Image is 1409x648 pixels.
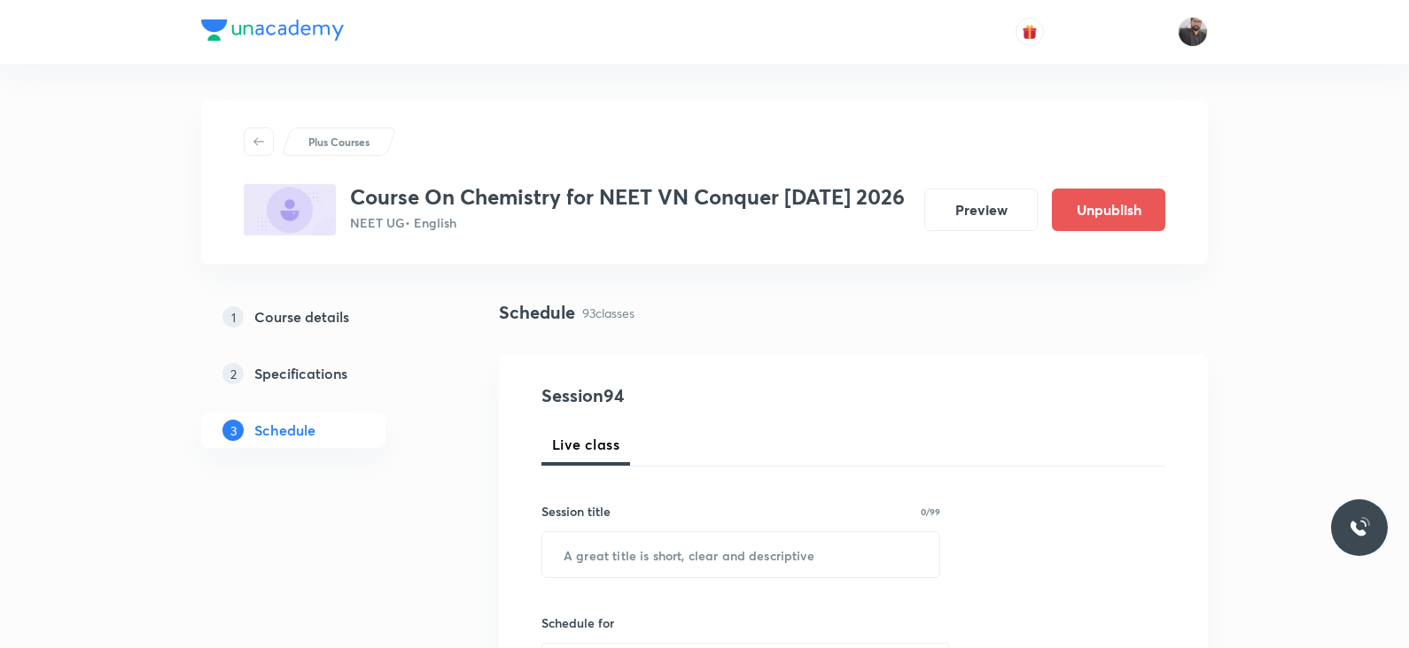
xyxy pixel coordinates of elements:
[541,382,865,409] h4: Session 94
[1178,17,1208,47] img: Vishal Choudhary
[201,299,442,335] a: 1Course details
[244,184,336,235] img: E9A65534-8907-4CC4-871A-05D8EBFD1618_plus.png
[350,213,905,232] p: NEET UG • English
[201,356,442,391] a: 2Specifications
[254,420,315,441] h5: Schedule
[201,19,344,41] img: Company Logo
[201,19,344,45] a: Company Logo
[541,502,611,521] h6: Session title
[582,304,634,322] p: 93 classes
[222,363,244,384] p: 2
[1349,517,1370,538] img: ttu
[350,184,905,210] h3: Course On Chemistry for NEET VN Conquer [DATE] 2026
[499,299,575,326] h4: Schedule
[222,420,244,441] p: 3
[1052,189,1165,231] button: Unpublish
[541,613,940,632] h6: Schedule for
[552,434,619,455] span: Live class
[1022,24,1038,40] img: avatar
[542,532,939,577] input: A great title is short, clear and descriptive
[254,306,349,328] h5: Course details
[921,507,940,516] p: 0/99
[222,306,244,328] p: 1
[254,363,347,384] h5: Specifications
[1016,18,1044,46] button: avatar
[308,134,370,150] p: Plus Courses
[924,189,1038,231] button: Preview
